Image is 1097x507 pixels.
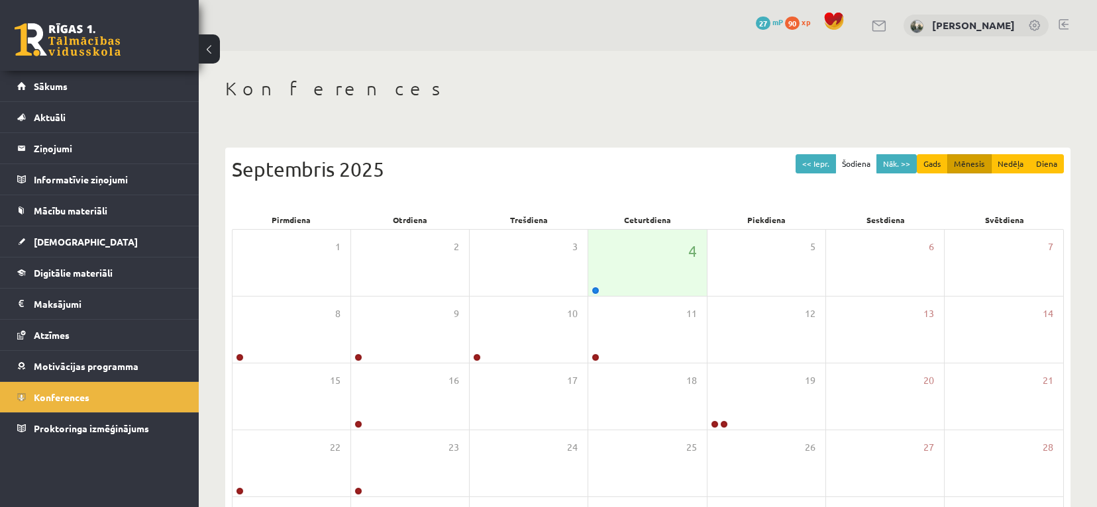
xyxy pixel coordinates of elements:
[17,71,182,101] a: Sākums
[947,154,992,173] button: Mēnesis
[917,154,948,173] button: Gads
[448,440,459,455] span: 23
[945,210,1064,229] div: Svētdiena
[34,422,149,434] span: Proktoringa izmēģinājums
[34,133,182,163] legend: Ziņojumi
[34,360,138,372] span: Motivācijas programma
[1043,440,1053,455] span: 28
[910,20,923,33] img: Marks Rutkovskis
[335,306,340,321] span: 8
[17,320,182,350] a: Atzīmes
[1043,306,1053,321] span: 14
[1029,154,1064,173] button: Diena
[923,306,934,321] span: 13
[686,440,697,455] span: 25
[17,413,182,443] a: Proktoringa izmēģinājums
[785,17,800,30] span: 90
[34,111,66,123] span: Aktuāli
[34,289,182,319] legend: Maksājumi
[567,373,578,388] span: 17
[707,210,826,229] div: Piekdiena
[688,240,697,262] span: 4
[34,267,113,279] span: Digitālie materiāli
[1043,373,1053,388] span: 21
[454,240,459,254] span: 2
[17,226,182,257] a: [DEMOGRAPHIC_DATA]
[15,23,121,56] a: Rīgas 1. Tālmācības vidusskola
[17,351,182,381] a: Motivācijas programma
[991,154,1030,173] button: Nedēļa
[756,17,770,30] span: 27
[232,210,350,229] div: Pirmdiena
[802,17,810,27] span: xp
[335,240,340,254] span: 1
[1048,240,1053,254] span: 7
[17,257,182,288] a: Digitālie materiāli
[350,210,469,229] div: Otrdiena
[34,391,89,403] span: Konferences
[34,80,68,92] span: Sākums
[330,440,340,455] span: 22
[572,240,578,254] span: 3
[470,210,588,229] div: Trešdiena
[17,289,182,319] a: Maksājumi
[567,306,578,321] span: 10
[17,195,182,226] a: Mācību materiāli
[805,440,815,455] span: 26
[686,306,697,321] span: 11
[17,133,182,163] a: Ziņojumi
[17,382,182,412] a: Konferences
[686,373,697,388] span: 18
[17,102,182,132] a: Aktuāli
[34,329,70,341] span: Atzīmes
[448,373,459,388] span: 16
[835,154,877,173] button: Šodiena
[810,240,815,254] span: 5
[785,17,817,27] a: 90 xp
[876,154,917,173] button: Nāk. >>
[225,77,1071,100] h1: Konferences
[588,210,707,229] div: Ceturtdiena
[17,164,182,195] a: Informatīvie ziņojumi
[796,154,836,173] button: << Iepr.
[923,373,934,388] span: 20
[454,306,459,321] span: 9
[34,236,138,248] span: [DEMOGRAPHIC_DATA]
[826,210,945,229] div: Sestdiena
[330,373,340,388] span: 15
[756,17,783,27] a: 27 mP
[923,440,934,455] span: 27
[34,205,107,216] span: Mācību materiāli
[567,440,578,455] span: 24
[932,19,1015,32] a: [PERSON_NAME]
[232,154,1064,184] div: Septembris 2025
[929,240,934,254] span: 6
[34,164,182,195] legend: Informatīvie ziņojumi
[805,373,815,388] span: 19
[772,17,783,27] span: mP
[805,306,815,321] span: 12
